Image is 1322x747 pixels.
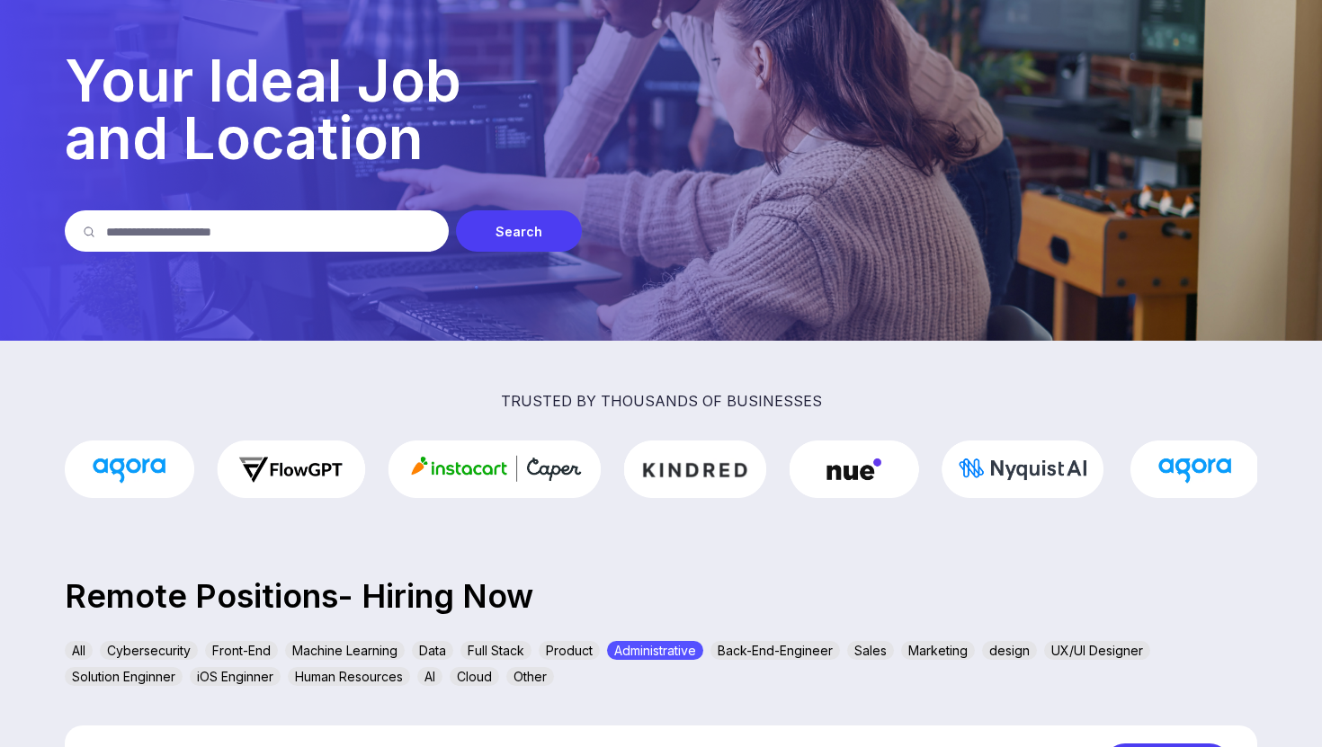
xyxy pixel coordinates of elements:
div: Back-End-Engineer [710,641,840,660]
div: Other [506,667,554,686]
div: Search [456,210,582,252]
p: Your Ideal Job and Location [65,52,1257,167]
div: Administrative [607,641,703,660]
div: Cybersecurity [100,641,198,660]
div: Product [539,641,600,660]
div: Front-End [205,641,278,660]
div: Marketing [901,641,975,660]
div: AI [417,667,442,686]
div: Solution Enginner [65,667,183,686]
div: All [65,641,93,660]
div: Machine Learning [285,641,405,660]
div: Cloud [450,667,499,686]
div: Sales [847,641,894,660]
div: Full Stack [460,641,531,660]
div: UX/UI Designer [1044,641,1150,660]
div: iOS Enginner [190,667,281,686]
div: design [982,641,1037,660]
div: Data [412,641,453,660]
div: Human Resources [288,667,410,686]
